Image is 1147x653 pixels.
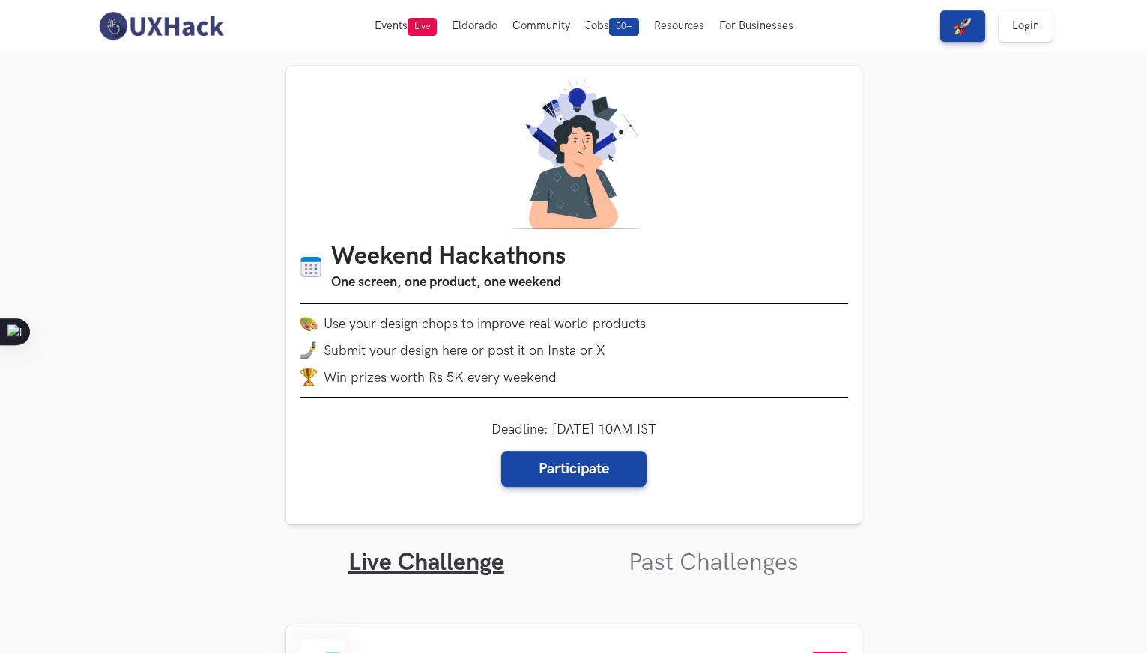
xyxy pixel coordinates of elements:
[954,17,972,35] img: rocket
[300,315,318,332] img: palette.png
[300,368,848,386] li: Win prizes worth Rs 5K every weekend
[348,548,504,577] a: Live Challenge
[609,18,639,36] span: 50+
[300,255,322,279] img: Calendar icon
[408,18,437,36] span: Live
[629,548,799,577] a: Past Challenges
[300,315,848,332] li: Use your design chops to improve real world products
[501,451,647,487] a: Participate
[300,341,318,359] img: mobile-in-hand.png
[94,10,228,42] img: UXHack-logo.png
[502,79,646,229] img: A designer thinking
[324,343,605,359] span: Submit your design here or post it on Insta or X
[300,368,318,386] img: trophy.png
[999,10,1053,42] a: Login
[286,524,862,577] ul: Tabs Interface
[331,272,566,293] h3: One screen, one product, one weekend
[331,243,566,272] h1: Weekend Hackathons
[491,422,656,487] div: Deadline: [DATE] 10AM IST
